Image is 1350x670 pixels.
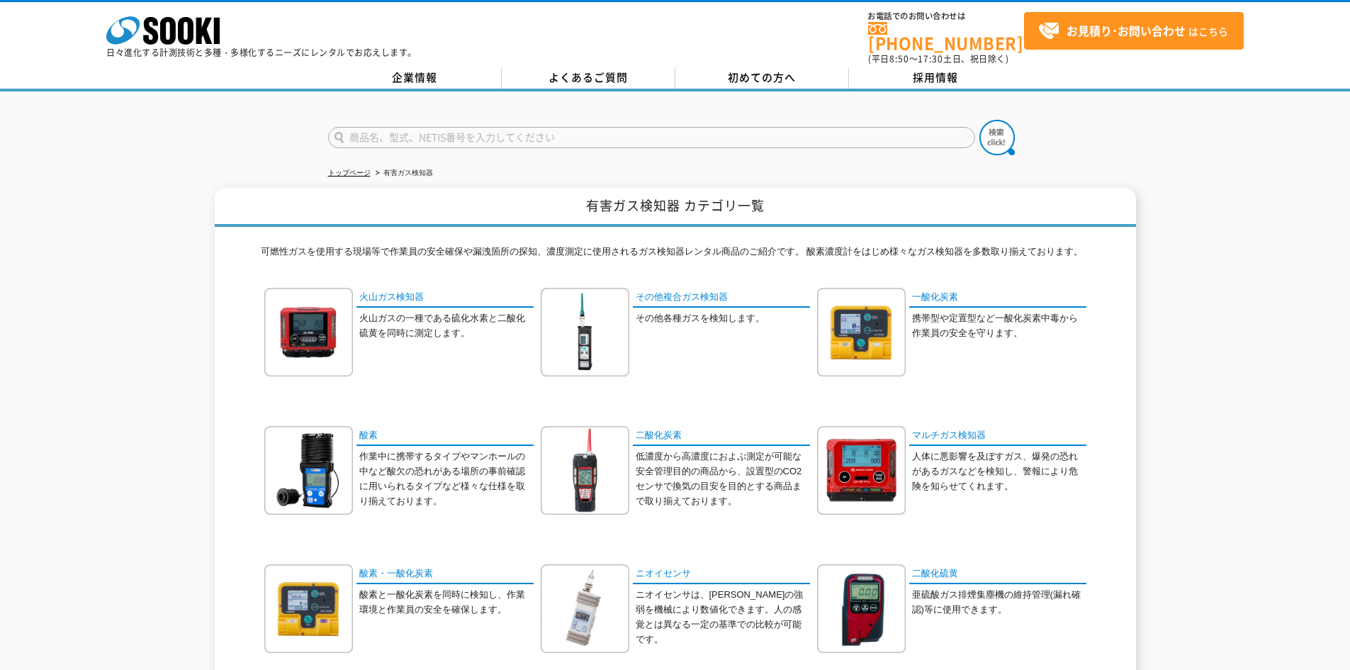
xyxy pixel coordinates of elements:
[636,311,810,326] p: その他各種ガスを検知します。
[261,245,1090,267] p: 可燃性ガスを使用する現場等で作業員の安全確保や漏洩箇所の探知、濃度測定に使用されるガス検知器レンタル商品のご紹介です。 酸素濃度計をはじめ様々なガス検知器を多数取り揃えております。
[909,564,1086,585] a: 二酸化硫黄
[979,120,1015,155] img: btn_search.png
[849,67,1023,89] a: 採用情報
[889,52,909,65] span: 8:50
[633,564,810,585] a: ニオイセンサ
[817,564,906,653] img: 二酸化硫黄
[359,450,534,508] p: 作業中に携帯するタイプやマンホールの中など酸欠の恐れがある場所の事前確認に用いられるタイプなど様々な仕様を取り揃えております。
[868,12,1024,21] span: お電話でのお問い合わせは
[373,166,433,181] li: 有害ガス検知器
[264,426,353,515] img: 酸素
[728,69,796,85] span: 初めての方へ
[215,188,1136,227] h1: 有害ガス検知器 カテゴリ一覧
[868,52,1008,65] span: (平日 ～ 土日、祝日除く)
[817,426,906,515] img: マルチガス検知器
[1024,12,1244,50] a: お見積り･お問い合わせはこちら
[918,52,943,65] span: 17:30
[541,564,629,653] img: ニオイセンサ
[356,564,534,585] a: 酸素・一酸化炭素
[633,426,810,447] a: 二酸化炭素
[633,288,810,308] a: その他複合ガス検知器
[541,426,629,515] img: 二酸化炭素
[909,426,1086,447] a: マルチガス検知器
[359,311,534,341] p: 火山ガスの一種である硫化水素と二酸化硫黄を同時に測定します。
[264,564,353,653] img: 酸素・一酸化炭素
[1038,21,1228,42] span: はこちら
[359,588,534,618] p: 酸素と一酸化炭素を同時に検知し、作業環境と作業員の安全を確保します。
[817,288,906,376] img: 一酸化炭素
[328,169,371,177] a: トップページ
[106,48,417,57] p: 日々進化する計測技術と多種・多様化するニーズにレンタルでお応えします。
[912,588,1086,618] p: 亜硫酸ガス排煙集塵機の維持管理(漏れ確認)等に使用できます。
[912,311,1086,341] p: 携帯型や定置型など一酸化炭素中毒から作業員の安全を守ります。
[356,288,534,308] a: 火山ガス検知器
[912,450,1086,493] p: 人体に悪影響を及ぼすガス、爆発の恐れがあるガスなどを検知し、警報により危険を知らせてくれます。
[264,288,353,376] img: 火山ガス検知器
[328,127,975,148] input: 商品名、型式、NETIS番号を入力してください
[356,426,534,447] a: 酸素
[328,67,502,89] a: 企業情報
[541,288,629,376] img: その他複合ガス検知器
[502,67,675,89] a: よくあるご質問
[636,450,810,508] p: 低濃度から高濃度におよぶ測定が可能な安全管理目的の商品から、設置型のCO2センサで換気の目安を目的とする商品まで取り揃えております。
[909,288,1086,308] a: 一酸化炭素
[868,22,1024,51] a: [PHONE_NUMBER]
[1067,22,1186,39] strong: お見積り･お問い合わせ
[636,588,810,647] p: ニオイセンサは、[PERSON_NAME]の強弱を機械により数値化できます。人の感覚とは異なる一定の基準での比較が可能です。
[675,67,849,89] a: 初めての方へ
